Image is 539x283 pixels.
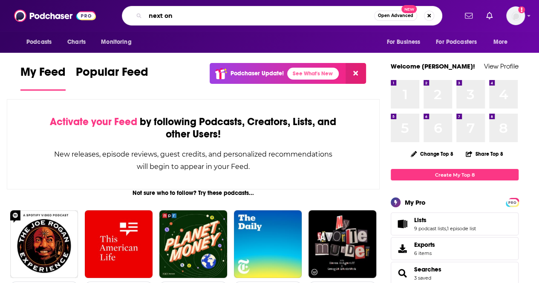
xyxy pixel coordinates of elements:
[461,9,476,23] a: Show notifications dropdown
[76,65,148,84] span: Popular Feed
[26,36,52,48] span: Podcasts
[14,8,96,24] img: Podchaser - Follow, Share and Rate Podcasts
[414,216,476,224] a: Lists
[101,36,131,48] span: Monitoring
[308,210,376,278] img: My Favorite Murder with Karen Kilgariff and Georgia Hardstark
[20,65,66,91] a: My Feed
[20,34,63,50] button: open menu
[447,226,476,232] a: 1 episode list
[465,146,504,162] button: Share Top 8
[506,6,525,25] span: Logged in as gabrielle.gantz
[231,70,284,77] p: Podchaser Update!
[50,116,337,140] div: by following Podcasts, Creators, Lists, and other Users!
[159,210,227,278] img: Planet Money
[401,5,417,13] span: New
[122,6,442,26] div: Search podcasts, credits, & more...
[414,266,441,273] a: Searches
[446,226,447,232] span: ,
[391,169,519,180] a: Create My Top 8
[10,210,78,278] img: The Joe Rogan Experience
[414,226,446,232] a: 9 podcast lists
[518,6,525,13] svg: Add a profile image
[391,212,519,235] span: Lists
[394,243,411,254] span: Exports
[62,34,91,50] a: Charts
[391,237,519,260] a: Exports
[7,189,380,197] div: Not sure who to follow? Try these podcasts...
[378,14,413,18] span: Open Advanced
[507,199,517,205] a: PRO
[374,11,417,21] button: Open AdvancedNew
[406,149,458,159] button: Change Top 8
[493,36,508,48] span: More
[50,115,137,128] span: Activate your Feed
[483,9,496,23] a: Show notifications dropdown
[487,34,519,50] button: open menu
[414,241,435,249] span: Exports
[145,9,374,23] input: Search podcasts, credits, & more...
[391,62,475,70] a: Welcome [PERSON_NAME]!
[386,36,420,48] span: For Business
[506,6,525,25] img: User Profile
[95,34,142,50] button: open menu
[507,199,517,206] span: PRO
[20,65,66,84] span: My Feed
[287,68,339,80] a: See What's New
[405,198,426,206] div: My Pro
[414,250,435,256] span: 6 items
[414,216,427,224] span: Lists
[394,218,411,230] a: Lists
[394,267,411,279] a: Searches
[414,275,431,281] a: 3 saved
[484,62,519,70] a: View Profile
[50,148,337,173] div: New releases, episode reviews, guest credits, and personalized recommendations will begin to appe...
[85,210,153,278] img: This American Life
[436,36,477,48] span: For Podcasters
[76,65,148,91] a: Popular Feed
[430,34,489,50] button: open menu
[234,210,302,278] img: The Daily
[67,36,86,48] span: Charts
[380,34,431,50] button: open menu
[506,6,525,25] button: Show profile menu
